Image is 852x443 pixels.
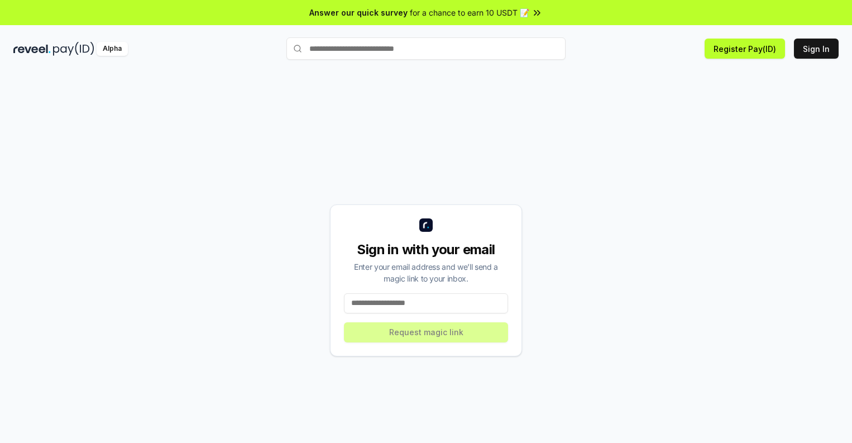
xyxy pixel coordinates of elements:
button: Sign In [794,39,839,59]
div: Enter your email address and we’ll send a magic link to your inbox. [344,261,508,284]
img: reveel_dark [13,42,51,56]
span: Answer our quick survey [309,7,408,18]
span: for a chance to earn 10 USDT 📝 [410,7,529,18]
img: pay_id [53,42,94,56]
div: Alpha [97,42,128,56]
div: Sign in with your email [344,241,508,259]
img: logo_small [419,218,433,232]
button: Register Pay(ID) [705,39,785,59]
